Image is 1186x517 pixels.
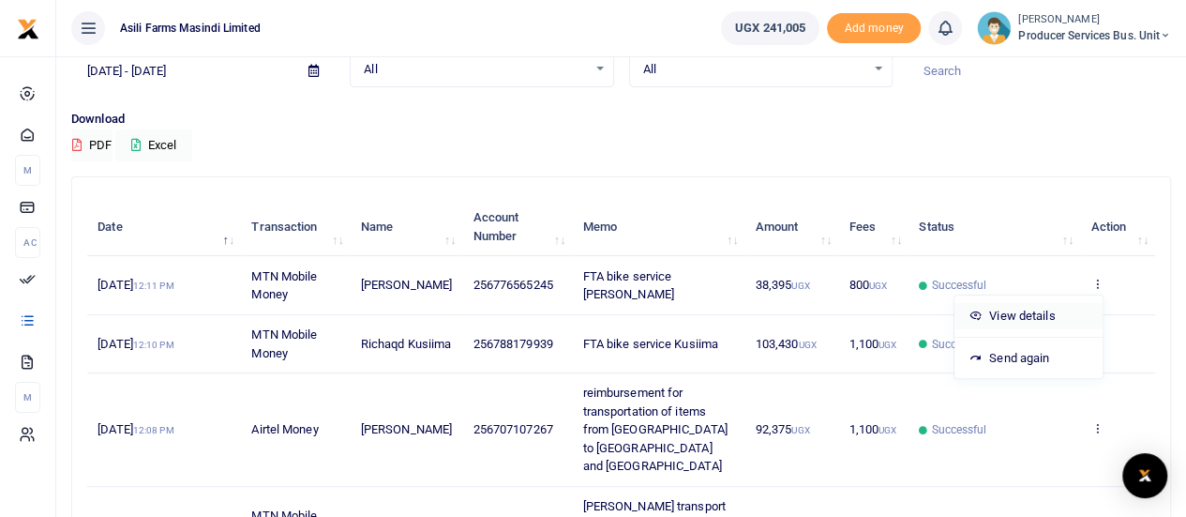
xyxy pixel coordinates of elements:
span: [DATE] [98,337,173,351]
small: UGX [878,340,896,350]
small: 12:11 PM [133,281,174,291]
span: Airtel Money [251,422,318,436]
small: UGX [798,340,816,350]
span: 256788179939 [473,337,552,351]
span: FTA bike service Kusiima [583,337,718,351]
span: 1,100 [848,337,896,351]
span: 38,395 [756,278,810,292]
a: Add money [827,20,921,34]
span: [PERSON_NAME] [361,278,452,292]
span: Richaqd Kusiima [361,337,452,351]
a: Send again [954,345,1103,372]
button: PDF [71,129,113,161]
span: Add money [827,13,921,44]
span: 256776565245 [473,278,552,292]
span: 92,375 [756,422,810,436]
span: MTN Mobile Money [251,269,317,302]
span: 800 [848,278,887,292]
a: UGX 241,005 [721,11,819,45]
span: Successful [931,277,986,294]
th: Account Number: activate to sort column ascending [462,198,572,256]
button: Excel [115,129,192,161]
span: [DATE] [98,278,173,292]
span: [DATE] [98,422,173,436]
li: Wallet ballance [713,11,827,45]
span: Asili Farms Masindi Limited [113,20,268,37]
p: Download [71,110,1171,129]
small: UGX [878,425,896,435]
th: Amount: activate to sort column ascending [744,198,838,256]
span: 103,430 [756,337,817,351]
th: Memo: activate to sort column ascending [572,198,744,256]
a: View details [954,303,1103,329]
span: UGX 241,005 [735,19,805,38]
small: 12:08 PM [133,425,174,435]
li: Ac [15,227,40,258]
small: UGX [869,281,887,291]
small: 12:10 PM [133,340,174,350]
img: profile-user [977,11,1011,45]
small: UGX [791,281,809,291]
a: logo-small logo-large logo-large [17,21,39,35]
span: Successful [931,421,986,438]
input: select period [71,55,293,87]
span: All [364,60,586,79]
input: Search [908,55,1171,87]
span: FTA bike service [PERSON_NAME] [583,269,674,302]
span: reimbursement for transportation of items from [GEOGRAPHIC_DATA] to [GEOGRAPHIC_DATA] and [GEOGRA... [583,386,728,473]
span: MTN Mobile Money [251,327,317,360]
small: [PERSON_NAME] [1018,12,1171,28]
th: Name: activate to sort column ascending [351,198,463,256]
span: [PERSON_NAME] [361,422,452,436]
img: logo-small [17,18,39,40]
span: All [643,60,865,79]
th: Action: activate to sort column ascending [1080,198,1155,256]
th: Fees: activate to sort column ascending [838,198,908,256]
li: M [15,382,40,413]
th: Date: activate to sort column descending [87,198,241,256]
span: Producer Services Bus. Unit [1018,27,1171,44]
li: Toup your wallet [827,13,921,44]
th: Transaction: activate to sort column ascending [241,198,350,256]
a: profile-user [PERSON_NAME] Producer Services Bus. Unit [977,11,1171,45]
li: M [15,155,40,186]
span: 1,100 [848,422,896,436]
th: Status: activate to sort column ascending [908,198,1080,256]
span: Successful [931,336,986,353]
span: 256707107267 [473,422,552,436]
small: UGX [791,425,809,435]
div: Open Intercom Messenger [1122,453,1167,498]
